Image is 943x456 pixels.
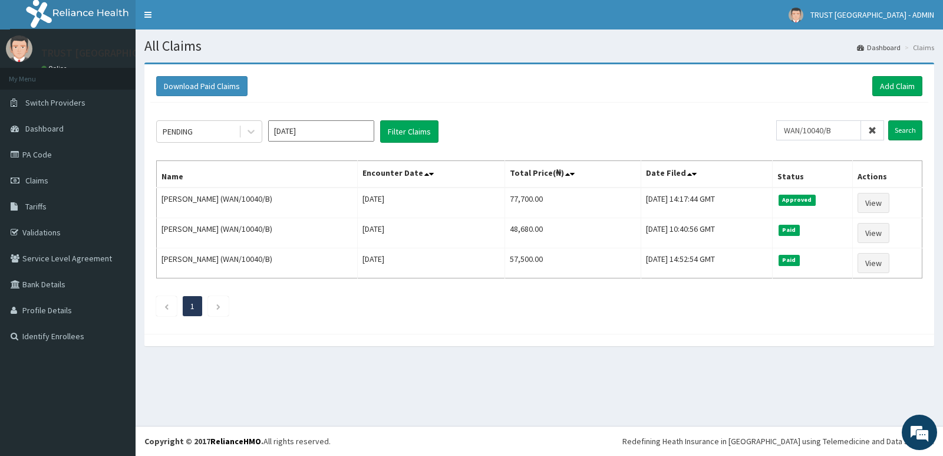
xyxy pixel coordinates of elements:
th: Status [773,161,853,188]
a: Dashboard [857,42,901,53]
span: Paid [779,225,800,235]
span: Dashboard [25,123,64,134]
th: Total Price(₦) [505,161,641,188]
textarea: Type your message and hit 'Enter' [6,322,225,363]
div: PENDING [163,126,193,137]
a: RelianceHMO [210,436,261,447]
footer: All rights reserved. [136,426,943,456]
button: Filter Claims [380,120,438,143]
th: Name [157,161,358,188]
h1: All Claims [144,38,934,54]
td: [PERSON_NAME] (WAN/10040/B) [157,188,358,218]
span: Paid [779,255,800,265]
li: Claims [902,42,934,53]
a: Next page [216,301,221,311]
a: Add Claim [872,76,922,96]
span: Approved [779,195,816,205]
a: View [858,193,889,213]
img: d_794563401_company_1708531726252_794563401 [22,59,48,88]
a: Online [41,64,70,73]
input: Search by HMO ID [776,120,861,140]
th: Encounter Date [358,161,505,188]
p: TRUST [GEOGRAPHIC_DATA] - ADMIN [41,48,210,58]
input: Search [888,120,922,140]
div: Chat with us now [61,66,198,81]
input: Select Month and Year [268,120,374,142]
td: 48,680.00 [505,218,641,248]
span: We're online! [68,149,163,268]
a: Previous page [164,301,169,311]
th: Date Filed [641,161,773,188]
span: Switch Providers [25,97,85,108]
td: [PERSON_NAME] (WAN/10040/B) [157,218,358,248]
td: [DATE] [358,188,505,218]
td: 77,700.00 [505,188,641,218]
td: [DATE] 14:17:44 GMT [641,188,773,218]
td: [DATE] 14:52:54 GMT [641,248,773,278]
div: Minimize live chat window [193,6,222,34]
td: [DATE] [358,248,505,278]
a: Page 1 is your current page [190,301,194,311]
a: View [858,223,889,243]
span: Tariffs [25,201,47,212]
div: Redefining Heath Insurance in [GEOGRAPHIC_DATA] using Telemedicine and Data Science! [622,435,934,447]
img: User Image [6,35,32,62]
img: User Image [789,8,803,22]
td: [DATE] 10:40:56 GMT [641,218,773,248]
th: Actions [852,161,922,188]
span: Claims [25,175,48,186]
td: [DATE] [358,218,505,248]
a: View [858,253,889,273]
td: 57,500.00 [505,248,641,278]
button: Download Paid Claims [156,76,248,96]
span: TRUST [GEOGRAPHIC_DATA] - ADMIN [810,9,934,20]
td: [PERSON_NAME] (WAN/10040/B) [157,248,358,278]
strong: Copyright © 2017 . [144,436,263,447]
